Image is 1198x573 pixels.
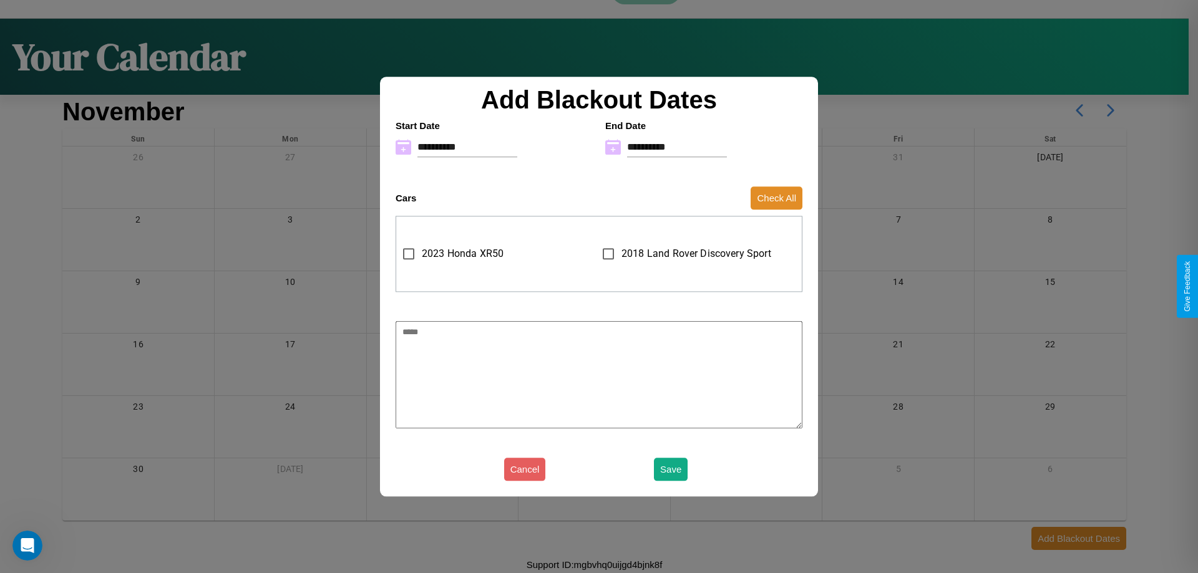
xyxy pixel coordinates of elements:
[389,86,809,114] h2: Add Blackout Dates
[396,193,416,203] h4: Cars
[12,531,42,561] iframe: Intercom live chat
[1183,261,1192,312] div: Give Feedback
[751,186,802,209] button: Check All
[605,120,802,131] h4: End Date
[422,246,504,261] span: 2023 Honda XR50
[504,458,546,481] button: Cancel
[621,246,771,261] span: 2018 Land Rover Discovery Sport
[654,458,688,481] button: Save
[396,120,593,131] h4: Start Date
